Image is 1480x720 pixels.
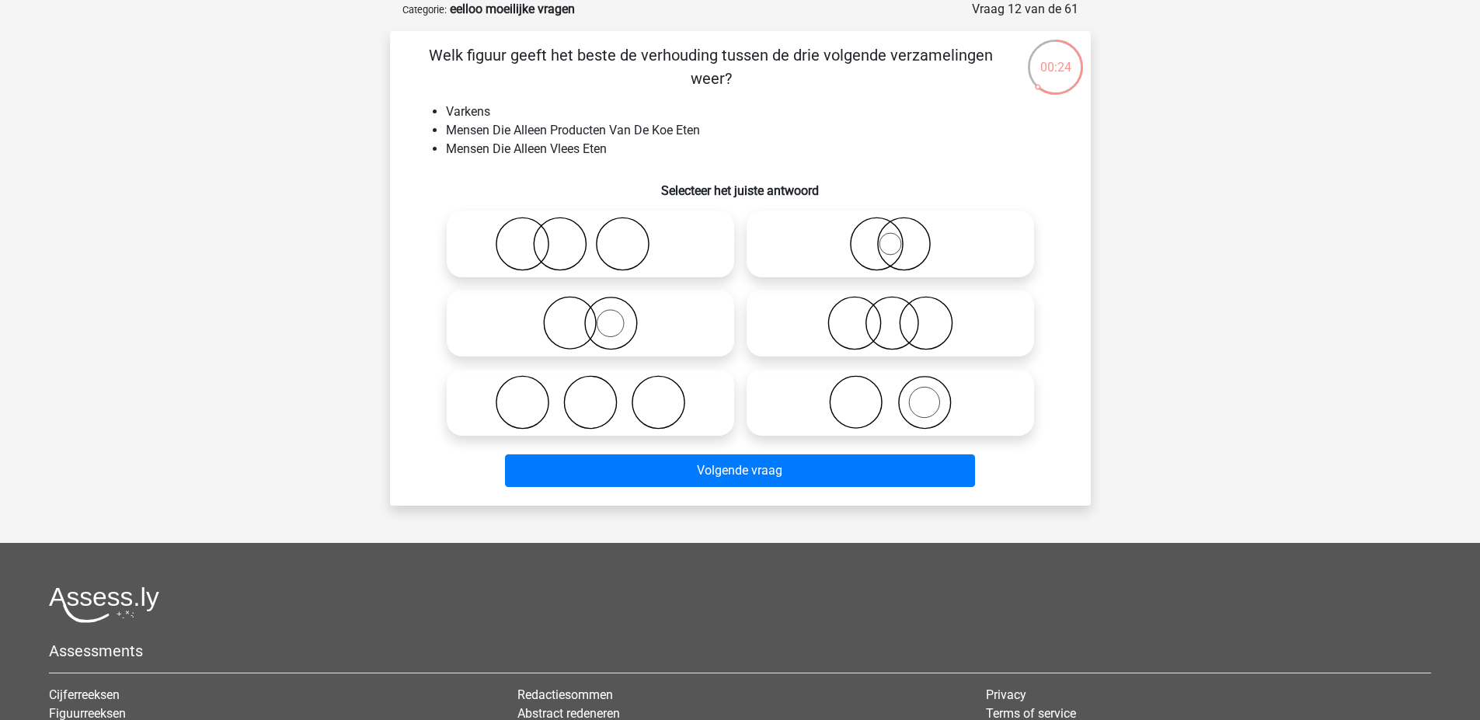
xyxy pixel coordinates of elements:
p: Welk figuur geeft het beste de verhouding tussen de drie volgende verzamelingen weer? [415,43,1008,90]
a: Cijferreeksen [49,687,120,702]
li: Mensen Die Alleen Vlees Eten [446,140,1066,158]
small: Categorie: [402,4,447,16]
a: Redactiesommen [517,687,613,702]
img: Assessly logo [49,586,159,623]
a: Privacy [986,687,1026,702]
button: Volgende vraag [505,454,975,487]
li: Mensen Die Alleen Producten Van De Koe Eten [446,121,1066,140]
h5: Assessments [49,642,1431,660]
strong: eelloo moeilijke vragen [450,2,575,16]
h6: Selecteer het juiste antwoord [415,171,1066,198]
li: Varkens [446,103,1066,121]
div: 00:24 [1026,38,1085,77]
